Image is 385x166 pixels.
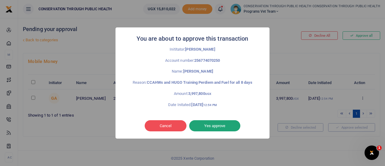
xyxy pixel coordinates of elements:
h2: You are about to approve this transaction [137,33,248,44]
strong: CCAHWs and HUGO Training Perdiem and Fuel for all 8 days [147,80,253,85]
p: Account number: [129,58,256,64]
span: 1 [377,146,382,150]
strong: 3,997,800 [188,91,211,96]
small: UGX [205,92,211,96]
button: Yes approve [189,120,240,132]
p: Reason: [129,80,256,86]
p: Name: [129,68,256,75]
strong: 256774070250 [194,58,220,63]
small: 12:54 PM [203,103,217,107]
iframe: Intercom live chat [365,146,379,160]
p: Amount: [129,91,256,97]
strong: [PERSON_NAME] [183,69,213,74]
p: Date Initated: [129,102,256,108]
button: Cancel [145,120,186,132]
p: Inititator: [129,46,256,53]
strong: [DATE] [191,102,217,107]
strong: [PERSON_NAME] [185,47,215,52]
